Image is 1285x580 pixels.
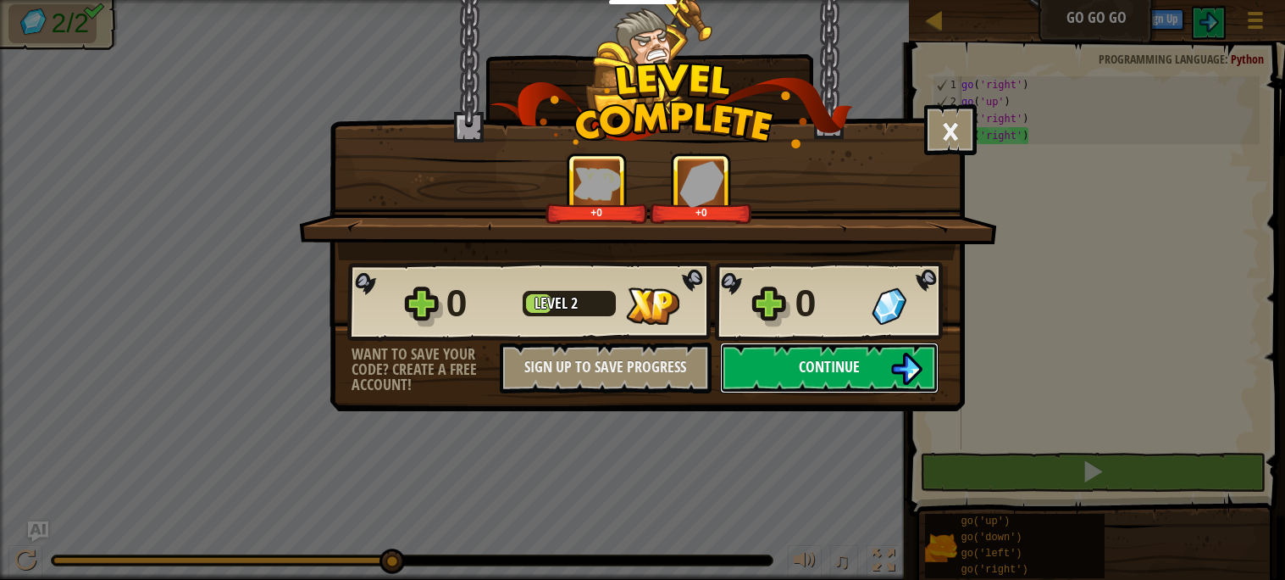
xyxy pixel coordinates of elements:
img: XP Gained [626,287,679,325]
span: Level [534,293,571,314]
div: +0 [549,206,645,219]
img: Gems Gained [872,287,906,325]
button: Sign Up to Save Progress [500,343,712,393]
span: 2 [571,293,578,314]
div: Want to save your code? Create a free account! [352,347,500,393]
img: XP Gained [573,167,621,200]
div: 0 [795,276,861,331]
img: level_complete.png [490,63,853,148]
div: 0 [446,276,512,331]
button: Continue [720,343,939,393]
button: × [924,104,977,155]
img: Continue [890,353,922,385]
img: Gems Gained [680,160,724,207]
span: Continue [799,356,860,377]
div: +0 [653,206,749,219]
